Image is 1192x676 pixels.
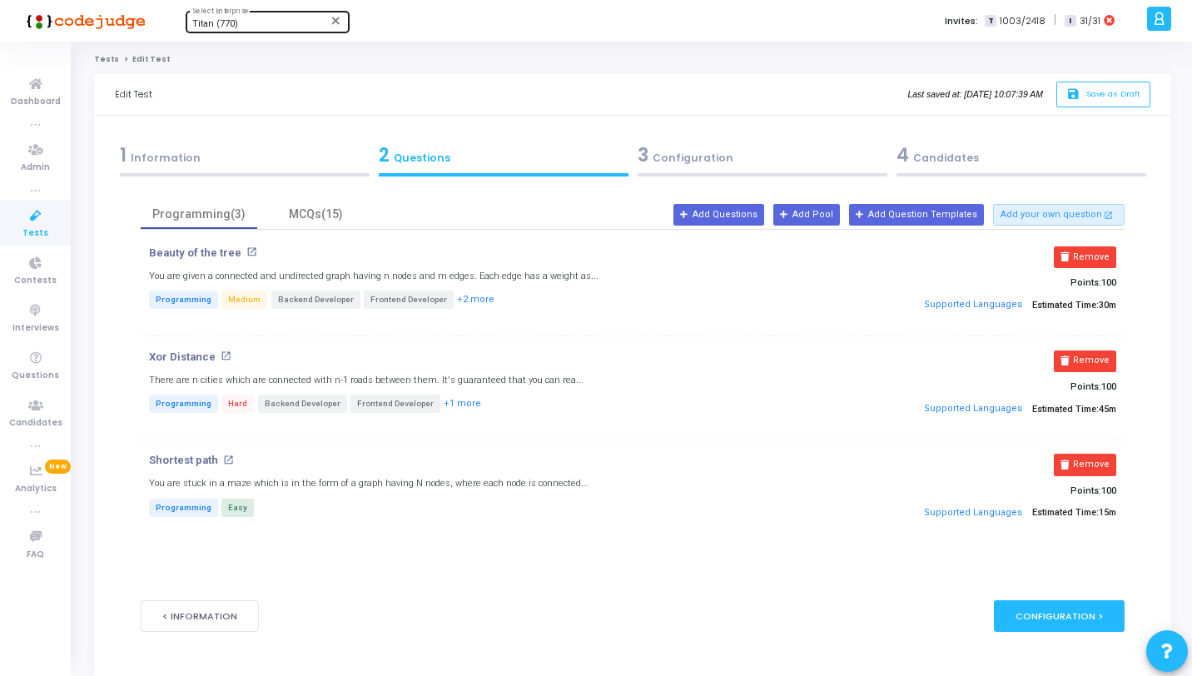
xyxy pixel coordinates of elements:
p: Beauty of the tree [149,246,241,260]
div: MCQs(15) [267,206,364,223]
a: 2Questions [374,137,633,181]
span: Frontend Developer [350,395,440,413]
span: Programming [149,499,218,517]
div: Questions [379,142,628,169]
a: 3Configuration [633,137,892,181]
button: +1 more [443,396,482,412]
span: Tests [22,226,48,241]
div: Programming(3) [151,206,247,223]
nav: breadcrumb [94,54,1171,65]
i: Last saved at: [DATE] 10:07:39 AM [907,90,1042,99]
span: Admin [21,161,50,175]
mat-icon: Clear [330,14,343,27]
span: 1003/2418 [1000,14,1045,28]
button: Add your own question [993,204,1125,226]
span: 30m [1099,300,1116,311]
a: 1Information [115,137,374,181]
a: Tests [94,54,119,64]
label: Invites: [945,14,978,28]
div: Configuration > [994,600,1125,631]
button: Add Question Templates [849,204,984,226]
span: 45m [1099,404,1116,415]
button: Add Pool [773,204,840,226]
span: 100 [1101,381,1116,392]
span: Backend Developer [258,395,347,413]
span: 31/31 [1080,14,1100,28]
span: Dashboard [11,95,61,109]
span: 100 [1101,277,1116,288]
a: 4Candidates [892,137,1150,181]
span: 1 [120,142,127,168]
button: Remove [1054,246,1116,268]
span: I [1065,15,1075,27]
h5: You are stuck in a maze which is in the form of a graph having N nodes, where each node is connec... [149,478,589,489]
span: Save as Draft [1086,88,1140,99]
span: Edit Test [132,54,170,64]
button: Remove [1054,350,1116,372]
span: 2 [379,142,390,168]
span: 4 [896,142,909,168]
mat-icon: open_in_new [221,350,231,361]
button: Remove [1054,454,1116,475]
span: FAQ [27,548,44,562]
span: New [45,460,71,474]
p: Estimated Time: [805,396,1116,421]
span: Candidates [9,416,62,430]
p: Points: [805,381,1116,392]
mat-icon: open_in_new [246,246,257,257]
span: 15m [1099,507,1116,518]
i: save [1066,87,1084,102]
p: Xor Distance [149,350,216,364]
div: Information [120,142,370,169]
span: Contests [14,274,57,288]
span: T [985,15,996,27]
span: Interviews [12,321,59,336]
p: Points: [805,277,1116,288]
span: Programming [149,291,218,309]
p: Shortest path [149,454,218,467]
div: Configuration [638,142,887,169]
span: Programming [149,395,218,413]
div: Edit Test [115,74,152,115]
p: Points: [805,485,1116,496]
h5: There are n cities which are connected with n-1 roads between them. It's guaranteed that you can ... [149,375,584,385]
img: logo [21,4,146,37]
span: Easy [221,499,254,517]
span: Frontend Developer [364,291,454,309]
span: Questions [12,369,59,383]
span: 3 [638,142,648,168]
p: Estimated Time: [805,293,1116,318]
button: < Information [141,600,259,631]
span: 100 [1101,485,1116,496]
button: saveSave as Draft [1056,82,1150,107]
span: | [1054,12,1056,29]
h5: You are given a connected and undirected graph having n nodes and m edges. Each edge has a weight... [149,271,598,281]
span: Hard [221,395,254,413]
span: Backend Developer [271,291,360,309]
button: Supported Languages [918,500,1027,525]
button: +2 more [456,292,495,308]
button: Supported Languages [918,293,1027,318]
span: Medium [221,291,267,309]
mat-icon: open_in_new [1104,209,1113,221]
div: Candidates [896,142,1146,169]
p: Estimated Time: [805,500,1116,525]
span: Analytics [15,482,57,496]
span: Titan (770) [192,18,238,29]
mat-icon: open_in_new [223,455,234,465]
button: Supported Languages [918,396,1027,421]
button: Add Questions [673,204,764,226]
